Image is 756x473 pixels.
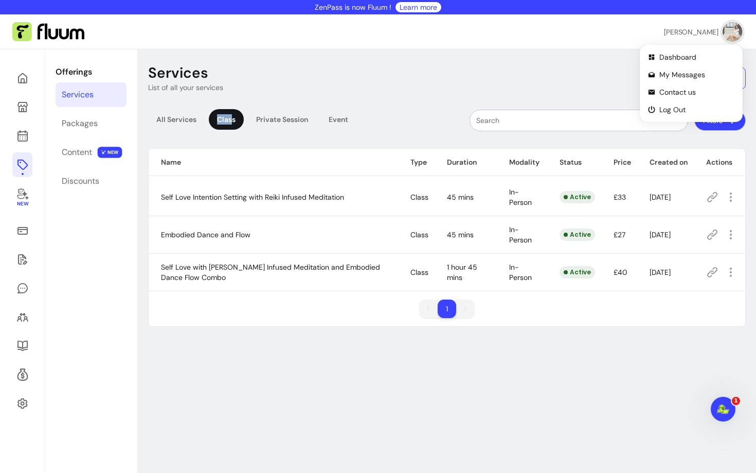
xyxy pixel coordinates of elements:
span: Class [410,268,428,277]
span: [PERSON_NAME] [664,27,718,37]
span: NEW [98,147,122,158]
p: Services [148,64,208,82]
div: Services [62,89,94,101]
a: Learn more [400,2,437,12]
img: Fluum Logo [12,22,84,42]
span: 45 mins [447,230,474,239]
a: Calendar [12,124,32,148]
div: Profile Actions [642,47,741,120]
span: Contact us [659,87,734,97]
a: Content [56,140,127,165]
input: Search [476,115,681,126]
div: Private Session [248,109,316,130]
img: avatar [723,22,743,42]
th: Status [547,149,601,176]
span: [DATE] [650,192,671,202]
span: Embodied Dance and Flow [161,230,250,239]
span: In-Person [509,225,532,244]
a: Offerings [12,152,32,177]
a: My Messages [12,276,32,301]
span: New [16,201,28,207]
div: Active [560,191,595,203]
p: List of all your services [148,82,223,93]
div: Event [320,109,356,130]
a: Services [56,82,127,107]
span: £33 [614,192,626,202]
span: £40 [614,268,627,277]
div: Content [62,146,92,159]
span: 1 [732,397,740,405]
a: Waivers [12,247,32,272]
span: Class [410,230,428,239]
span: In-Person [509,262,532,282]
span: [DATE] [650,268,671,277]
div: Active [560,229,595,241]
div: Active [560,266,595,278]
span: Self Love with [PERSON_NAME] Infused Meditation and Embodied Dance Flow Combo [161,262,380,282]
a: Resources [12,334,32,358]
span: Dashboard [659,52,734,62]
div: Discounts [62,175,99,187]
a: Packages [56,111,127,136]
span: Class [410,192,428,202]
nav: pagination navigation [414,294,480,323]
div: All Services [148,109,205,130]
span: 1 hour 45 mins [447,262,477,282]
th: Type [398,149,435,176]
a: My Page [12,95,32,119]
a: Discounts [56,169,127,194]
span: 45 mins [447,192,474,202]
th: Actions [694,149,745,176]
th: Duration [435,149,497,176]
iframe: Intercom live chat [711,397,735,422]
span: In-Person [509,187,532,207]
th: Modality [497,149,547,176]
span: My Messages [659,69,734,80]
span: £27 [614,230,625,239]
a: My Co-Founder [12,181,32,214]
span: Log Out [659,104,734,115]
a: Settings [12,391,32,416]
a: Home [12,66,32,91]
p: ZenPass is now Fluum ! [315,2,391,12]
ul: Profile Actions [644,49,739,118]
a: Sales [12,218,32,243]
th: Name [149,149,398,176]
th: Created on [637,149,694,176]
div: Packages [62,117,98,130]
span: [DATE] [650,230,671,239]
div: Class [209,109,244,130]
li: pagination item 1 active [438,300,456,318]
p: Offerings [56,66,127,78]
a: Refer & Earn [12,362,32,387]
span: Self Love Intention Setting with Reiki Infused Meditation [161,192,344,202]
th: Price [601,149,637,176]
a: Clients [12,305,32,329]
